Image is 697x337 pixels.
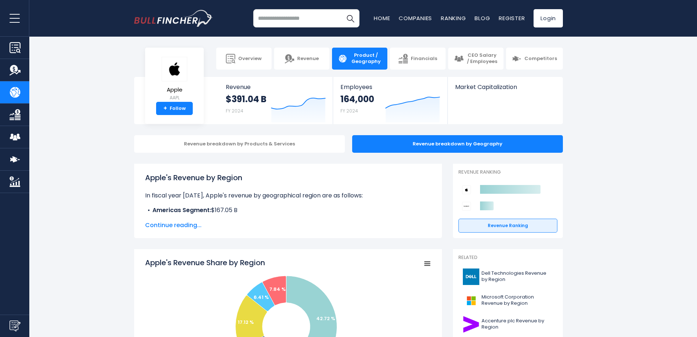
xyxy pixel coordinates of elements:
[238,56,262,62] span: Overview
[316,315,335,322] text: 42.72 %
[163,105,167,112] strong: +
[254,294,269,301] text: 6.41 %
[145,206,431,215] li: $167.05 B
[463,292,479,309] img: MSFT logo
[274,48,329,70] a: Revenue
[458,255,557,261] p: Related
[475,14,490,22] a: Blog
[152,215,203,223] b: Europe Segment:
[332,48,387,70] a: Product / Geography
[216,48,272,70] a: Overview
[226,108,243,114] small: FY 2024
[399,14,432,22] a: Companies
[134,135,345,153] div: Revenue breakdown by Products & Services
[441,14,466,22] a: Ranking
[162,87,187,93] span: Apple
[506,48,563,70] a: Competitors
[341,9,359,27] button: Search
[226,84,326,90] span: Revenue
[458,314,557,334] a: Accenture plc Revenue by Region
[352,135,563,153] div: Revenue breakdown by Geography
[161,56,188,102] a: Apple AAPL
[524,56,557,62] span: Competitors
[534,9,563,27] a: Login
[448,48,504,70] a: CEO Salary / Employees
[374,14,390,22] a: Home
[340,108,358,114] small: FY 2024
[238,319,254,326] text: 17.12 %
[463,269,479,285] img: DELL logo
[482,294,553,307] span: Microsoft Corporation Revenue by Region
[455,84,555,90] span: Market Capitalization
[226,93,266,105] strong: $391.04 B
[458,169,557,175] p: Revenue Ranking
[145,215,431,223] li: $101.33 B
[458,219,557,233] a: Revenue Ranking
[462,185,471,194] img: Apple competitors logo
[458,290,557,311] a: Microsoft Corporation Revenue by Region
[145,258,265,268] tspan: Apple's Revenue Share by Region
[269,286,286,293] text: 7.84 %
[448,77,562,103] a: Market Capitalization
[499,14,525,22] a: Register
[152,206,211,214] b: Americas Segment:
[145,172,431,183] h1: Apple's Revenue by Region
[350,52,381,65] span: Product / Geography
[458,267,557,287] a: Dell Technologies Revenue by Region
[390,48,445,70] a: Financials
[463,316,479,333] img: ACN logo
[482,270,553,283] span: Dell Technologies Revenue by Region
[218,77,333,124] a: Revenue $391.04 B FY 2024
[482,318,553,330] span: Accenture plc Revenue by Region
[297,56,319,62] span: Revenue
[462,202,471,211] img: Sony Group Corporation competitors logo
[134,10,213,27] a: Go to homepage
[411,56,437,62] span: Financials
[466,52,498,65] span: CEO Salary / Employees
[333,77,447,124] a: Employees 164,000 FY 2024
[162,95,187,101] small: AAPL
[145,191,431,200] p: In fiscal year [DATE], Apple's revenue by geographical region are as follows:
[145,221,431,230] span: Continue reading...
[340,93,374,105] strong: 164,000
[340,84,440,90] span: Employees
[134,10,213,27] img: bullfincher logo
[156,102,193,115] a: +Follow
